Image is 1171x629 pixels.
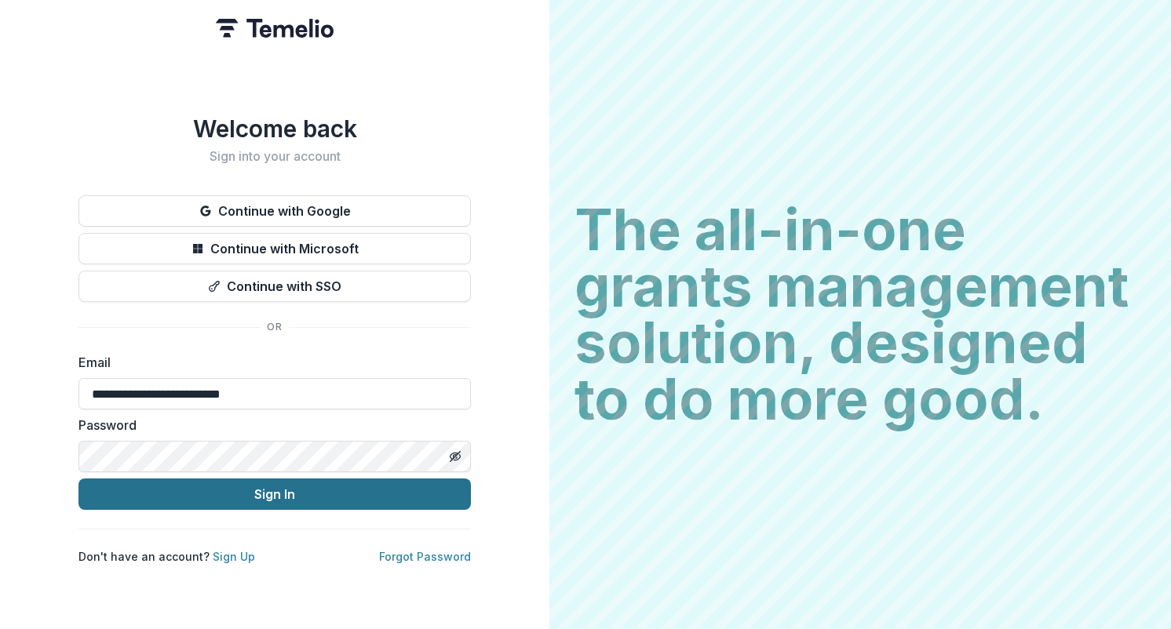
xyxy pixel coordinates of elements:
[216,19,334,38] img: Temelio
[78,478,471,510] button: Sign In
[78,416,461,434] label: Password
[78,271,471,302] button: Continue with SSO
[78,548,255,565] p: Don't have an account?
[78,195,471,227] button: Continue with Google
[78,233,471,264] button: Continue with Microsoft
[78,115,471,143] h1: Welcome back
[379,550,471,563] a: Forgot Password
[78,149,471,164] h2: Sign into your account
[213,550,255,563] a: Sign Up
[78,353,461,372] label: Email
[443,444,468,469] button: Toggle password visibility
